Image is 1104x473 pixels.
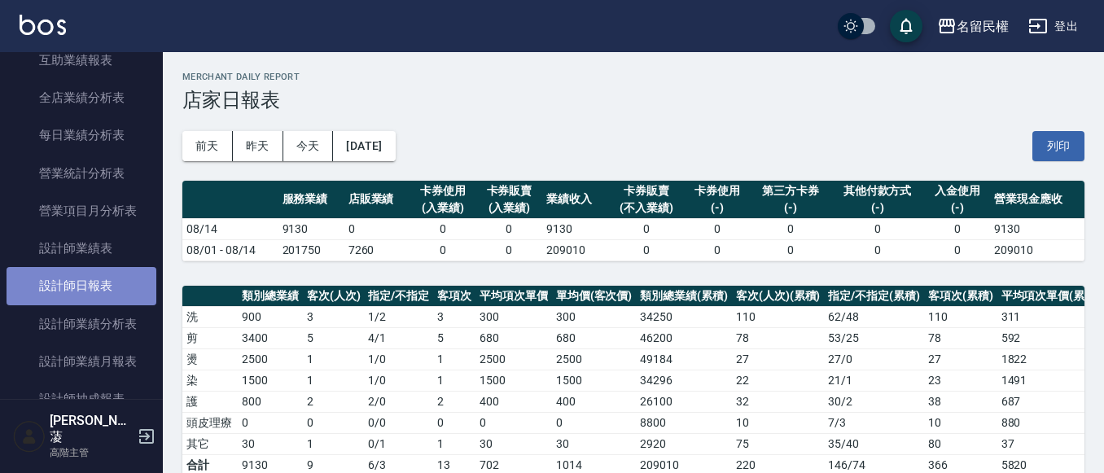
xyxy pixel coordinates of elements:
[7,343,156,380] a: 設計師業績月報表
[636,412,732,433] td: 8800
[476,218,542,239] td: 0
[303,370,365,391] td: 1
[238,348,303,370] td: 2500
[732,433,825,454] td: 75
[990,239,1084,261] td: 209010
[303,286,365,307] th: 客次(人次)
[824,412,924,433] td: 7 / 3
[835,182,920,199] div: 其他付款方式
[344,181,410,219] th: 店販業績
[238,370,303,391] td: 1500
[50,413,133,445] h5: [PERSON_NAME]蓤
[890,10,922,42] button: save
[238,391,303,412] td: 800
[182,348,238,370] td: 燙
[732,348,825,370] td: 27
[303,348,365,370] td: 1
[830,218,924,239] td: 0
[364,391,433,412] td: 2 / 0
[636,327,732,348] td: 46200
[754,199,826,217] div: (-)
[552,412,637,433] td: 0
[475,412,552,433] td: 0
[7,230,156,267] a: 設計師業績表
[182,412,238,433] td: 頭皮理療
[688,199,746,217] div: (-)
[924,239,990,261] td: 0
[824,306,924,327] td: 62 / 48
[475,348,552,370] td: 2500
[636,433,732,454] td: 2920
[182,239,278,261] td: 08/01 - 08/14
[238,327,303,348] td: 3400
[636,370,732,391] td: 34296
[182,181,1084,261] table: a dense table
[636,391,732,412] td: 26100
[278,239,344,261] td: 201750
[924,218,990,239] td: 0
[433,348,475,370] td: 1
[303,433,365,454] td: 1
[924,370,997,391] td: 23
[824,391,924,412] td: 30 / 2
[475,306,552,327] td: 300
[182,89,1084,112] h3: 店家日報表
[924,286,997,307] th: 客項次(累積)
[364,306,433,327] td: 1 / 2
[636,348,732,370] td: 49184
[278,181,344,219] th: 服務業績
[475,433,552,454] td: 30
[824,327,924,348] td: 53 / 25
[835,199,920,217] div: (-)
[238,306,303,327] td: 900
[480,199,538,217] div: (入業績)
[278,218,344,239] td: 9130
[552,348,637,370] td: 2500
[928,182,986,199] div: 入金使用
[364,412,433,433] td: 0 / 0
[750,218,830,239] td: 0
[824,433,924,454] td: 35 / 40
[303,391,365,412] td: 2
[344,218,410,239] td: 0
[303,327,365,348] td: 5
[7,79,156,116] a: 全店業績分析表
[364,433,433,454] td: 0 / 1
[732,327,825,348] td: 78
[7,267,156,304] a: 設計師日報表
[182,131,233,161] button: 前天
[542,218,608,239] td: 9130
[364,370,433,391] td: 1 / 0
[182,433,238,454] td: 其它
[824,286,924,307] th: 指定/不指定(累積)
[182,218,278,239] td: 08/14
[433,433,475,454] td: 1
[957,16,1009,37] div: 名留民權
[20,15,66,35] img: Logo
[182,72,1084,82] h2: Merchant Daily Report
[750,239,830,261] td: 0
[344,239,410,261] td: 7260
[433,327,475,348] td: 5
[475,286,552,307] th: 平均項次單價
[552,433,637,454] td: 30
[542,239,608,261] td: 209010
[182,391,238,412] td: 護
[612,199,680,217] div: (不入業績)
[13,420,46,453] img: Person
[303,306,365,327] td: 3
[433,286,475,307] th: 客項次
[238,286,303,307] th: 類別總業績
[552,370,637,391] td: 1500
[7,42,156,79] a: 互助業績報表
[636,286,732,307] th: 類別總業績(累積)
[928,199,986,217] div: (-)
[233,131,283,161] button: 昨天
[924,306,997,327] td: 110
[684,218,750,239] td: 0
[182,306,238,327] td: 洗
[7,305,156,343] a: 設計師業績分析表
[50,445,133,460] p: 高階主管
[414,182,472,199] div: 卡券使用
[552,306,637,327] td: 300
